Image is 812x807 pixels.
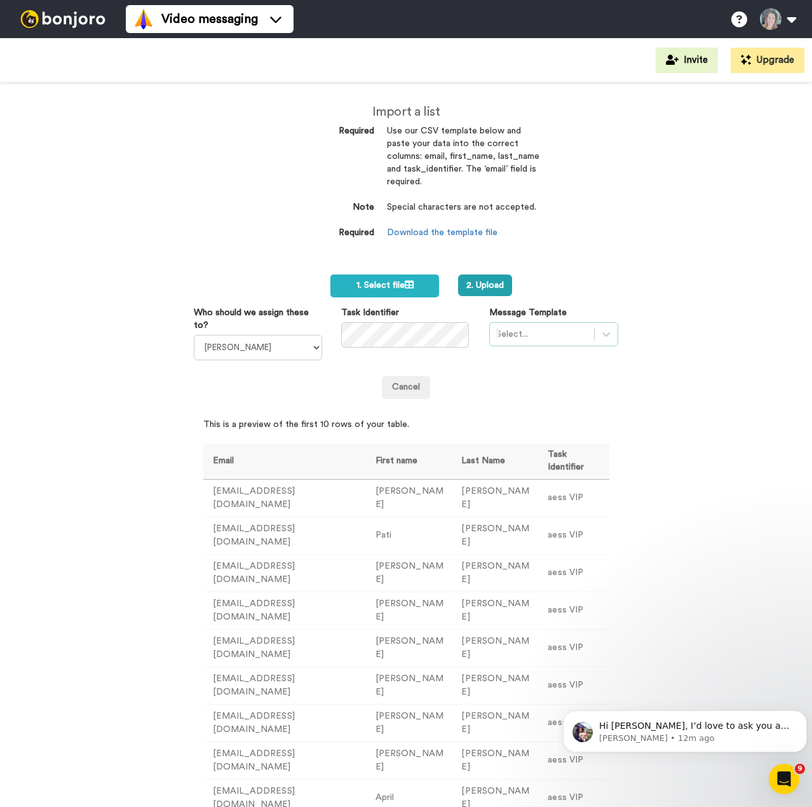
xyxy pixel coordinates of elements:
span: 1. Select file [356,281,414,290]
span: This is a preview of the first 10 rows of your table. [203,399,409,431]
td: [PERSON_NAME] [452,704,538,742]
td: [PERSON_NAME] [366,667,452,704]
td: [PERSON_NAME] [366,592,452,629]
dt: Required [273,227,374,240]
td: aess VIP [538,479,609,517]
span: Video messaging [161,10,258,28]
td: [PERSON_NAME] [366,479,452,517]
td: [EMAIL_ADDRESS][DOMAIN_NAME] [203,629,366,667]
a: Download the template file [387,228,497,237]
dt: Note [273,201,374,214]
td: [PERSON_NAME] [452,517,538,554]
img: bj-logo-header-white.svg [15,10,111,28]
td: [EMAIL_ADDRESS][DOMAIN_NAME] [203,479,366,517]
dd: Special characters are not accepted. [387,201,539,227]
td: aess VIP [538,629,609,667]
td: [PERSON_NAME] [366,629,452,667]
dt: Required [273,125,374,138]
td: [PERSON_NAME] [452,742,538,779]
button: Upgrade [731,48,804,73]
label: Who should we assign these to? [194,306,323,332]
td: [EMAIL_ADDRESS][DOMAIN_NAME] [203,592,366,629]
td: [PERSON_NAME] [452,554,538,592]
th: Last Name [452,444,538,479]
td: [EMAIL_ADDRESS][DOMAIN_NAME] [203,704,366,742]
td: [EMAIL_ADDRESS][DOMAIN_NAME] [203,667,366,704]
th: Email [203,444,366,479]
iframe: Intercom notifications message [558,684,812,773]
td: [EMAIL_ADDRESS][DOMAIN_NAME] [203,517,366,554]
td: aess VIP [538,667,609,704]
img: vm-color.svg [133,9,154,29]
dd: Use our CSV template below and paste your data into the correct columns: email, first_name, last_... [387,125,539,201]
th: Task Identifier [538,444,609,479]
td: aess VIP [538,592,609,629]
label: Task Identifier [341,306,399,319]
td: [PERSON_NAME] [366,704,452,742]
td: [PERSON_NAME] [366,742,452,779]
td: aess VIP [538,554,609,592]
label: Message Template [489,306,567,319]
td: [PERSON_NAME] [452,592,538,629]
button: Invite [656,48,718,73]
td: [PERSON_NAME] [366,554,452,592]
span: 9 [795,764,805,774]
td: [PERSON_NAME] [452,629,538,667]
td: aess VIP [538,517,609,554]
iframe: Intercom live chat [769,764,799,794]
td: [EMAIL_ADDRESS][DOMAIN_NAME] [203,554,366,592]
td: aess VIP [538,742,609,779]
td: Pati [366,517,452,554]
td: [PERSON_NAME] [452,667,538,704]
td: aess VIP [538,704,609,742]
th: First name [366,444,452,479]
td: [PERSON_NAME] [452,479,538,517]
button: 2. Upload [458,275,512,296]
td: [EMAIL_ADDRESS][DOMAIN_NAME] [203,742,366,779]
a: Cancel [382,376,430,399]
h2: Import a list [273,105,539,119]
